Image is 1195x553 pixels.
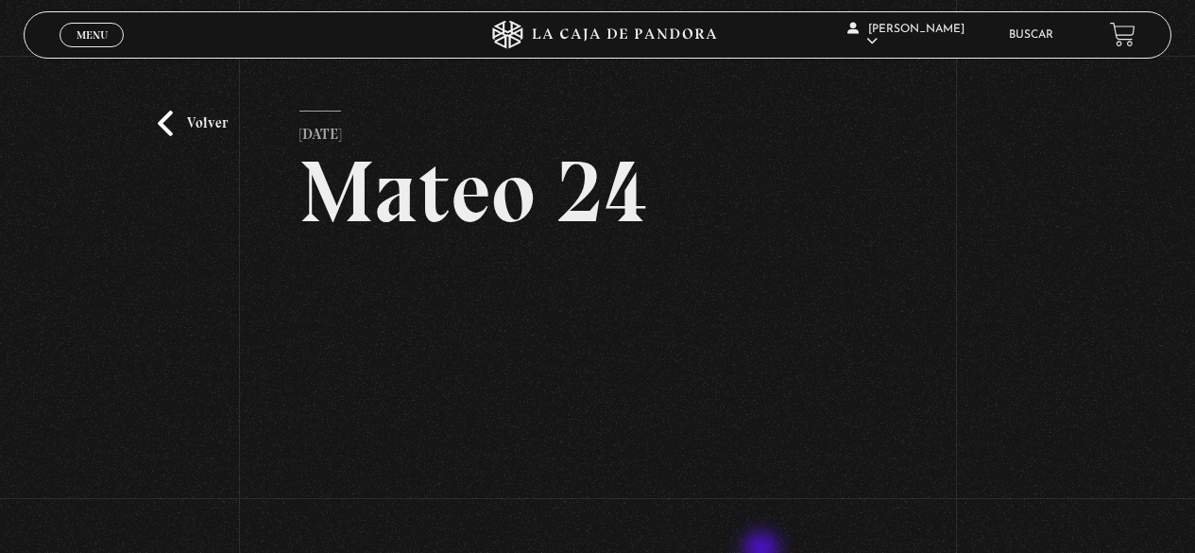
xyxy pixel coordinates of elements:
[70,44,114,58] span: Cerrar
[847,24,965,47] span: [PERSON_NAME]
[1009,29,1053,41] a: Buscar
[299,111,341,148] p: [DATE]
[77,29,108,41] span: Menu
[299,148,896,235] h2: Mateo 24
[158,111,228,136] a: Volver
[1110,22,1135,47] a: View your shopping cart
